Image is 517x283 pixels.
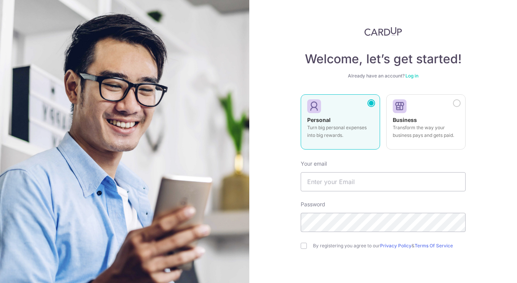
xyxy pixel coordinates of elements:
input: Enter your Email [301,172,466,191]
strong: Business [393,117,417,123]
p: Turn big personal expenses into big rewards. [307,124,374,139]
a: Terms Of Service [415,243,453,248]
p: Transform the way your business pays and gets paid. [393,124,459,139]
label: Your email [301,160,327,168]
h4: Welcome, let’s get started! [301,51,466,67]
a: Privacy Policy [380,243,412,248]
label: Password [301,201,325,208]
div: Already have an account? [301,73,466,79]
a: Business Transform the way your business pays and gets paid. [386,94,466,154]
a: Log in [405,73,418,79]
strong: Personal [307,117,331,123]
a: Personal Turn big personal expenses into big rewards. [301,94,380,154]
label: By registering you agree to our & [313,243,466,249]
img: CardUp Logo [364,27,402,36]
